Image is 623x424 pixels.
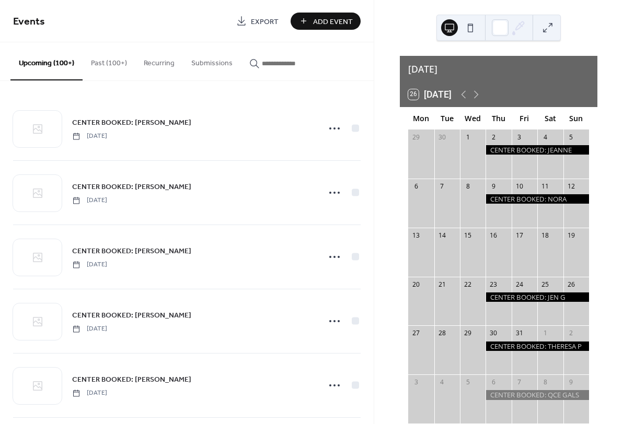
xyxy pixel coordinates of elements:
[541,280,550,289] div: 25
[408,108,434,129] div: Mon
[437,182,446,191] div: 7
[515,182,524,191] div: 10
[135,42,183,79] button: Recurring
[72,373,191,385] a: CENTER BOOKED: [PERSON_NAME]
[437,280,446,289] div: 21
[563,108,589,129] div: Sun
[541,231,550,240] div: 18
[72,324,107,334] span: [DATE]
[464,231,472,240] div: 15
[512,108,537,129] div: Fri
[567,231,575,240] div: 19
[464,329,472,338] div: 29
[515,231,524,240] div: 17
[72,374,191,385] span: CENTER BOOKED: [PERSON_NAME]
[183,42,241,79] button: Submissions
[72,310,191,321] span: CENTER BOOKED: [PERSON_NAME]
[489,182,498,191] div: 9
[515,280,524,289] div: 24
[489,329,498,338] div: 30
[464,378,472,387] div: 5
[72,309,191,321] a: CENTER BOOKED: [PERSON_NAME]
[412,133,421,142] div: 29
[460,108,486,129] div: Wed
[541,133,550,142] div: 4
[567,378,575,387] div: 9
[486,145,589,155] div: CENTER BOOKED: JEANNE
[437,329,446,338] div: 28
[437,378,446,387] div: 4
[515,378,524,387] div: 7
[464,133,472,142] div: 1
[567,280,575,289] div: 26
[489,280,498,289] div: 23
[72,260,107,269] span: [DATE]
[72,181,191,193] a: CENTER BOOKED: [PERSON_NAME]
[541,182,550,191] div: 11
[72,196,107,205] span: [DATE]
[291,13,361,30] button: Add Event
[228,13,286,30] a: Export
[464,280,472,289] div: 22
[72,182,191,193] span: CENTER BOOKED: [PERSON_NAME]
[412,182,421,191] div: 6
[437,231,446,240] div: 14
[567,133,575,142] div: 5
[72,117,191,128] span: CENTER BOOKED: [PERSON_NAME]
[72,132,107,141] span: [DATE]
[83,42,135,79] button: Past (100+)
[489,133,498,142] div: 2
[412,329,421,338] div: 27
[486,292,589,302] div: CENTER BOOKED: JEN G
[72,245,191,257] a: CENTER BOOKED: [PERSON_NAME]
[541,378,550,387] div: 8
[515,329,524,338] div: 31
[400,56,597,82] div: [DATE]
[486,341,589,351] div: CENTER BOOKED: THERESA P
[537,108,563,129] div: Sat
[313,16,353,27] span: Add Event
[10,42,83,80] button: Upcoming (100+)
[541,329,550,338] div: 1
[72,116,191,128] a: CENTER BOOKED: [PERSON_NAME]
[486,108,511,129] div: Thu
[251,16,279,27] span: Export
[515,133,524,142] div: 3
[486,390,589,399] div: CENTER BOOKED: QCE GALS
[412,378,421,387] div: 3
[567,182,575,191] div: 12
[412,231,421,240] div: 13
[489,378,498,387] div: 6
[489,231,498,240] div: 16
[567,329,575,338] div: 2
[434,108,460,129] div: Tue
[13,11,45,32] span: Events
[412,280,421,289] div: 20
[72,388,107,398] span: [DATE]
[72,246,191,257] span: CENTER BOOKED: [PERSON_NAME]
[437,133,446,142] div: 30
[464,182,472,191] div: 8
[405,87,455,102] button: 26[DATE]
[486,194,589,204] div: CENTER BOOKED: NORA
